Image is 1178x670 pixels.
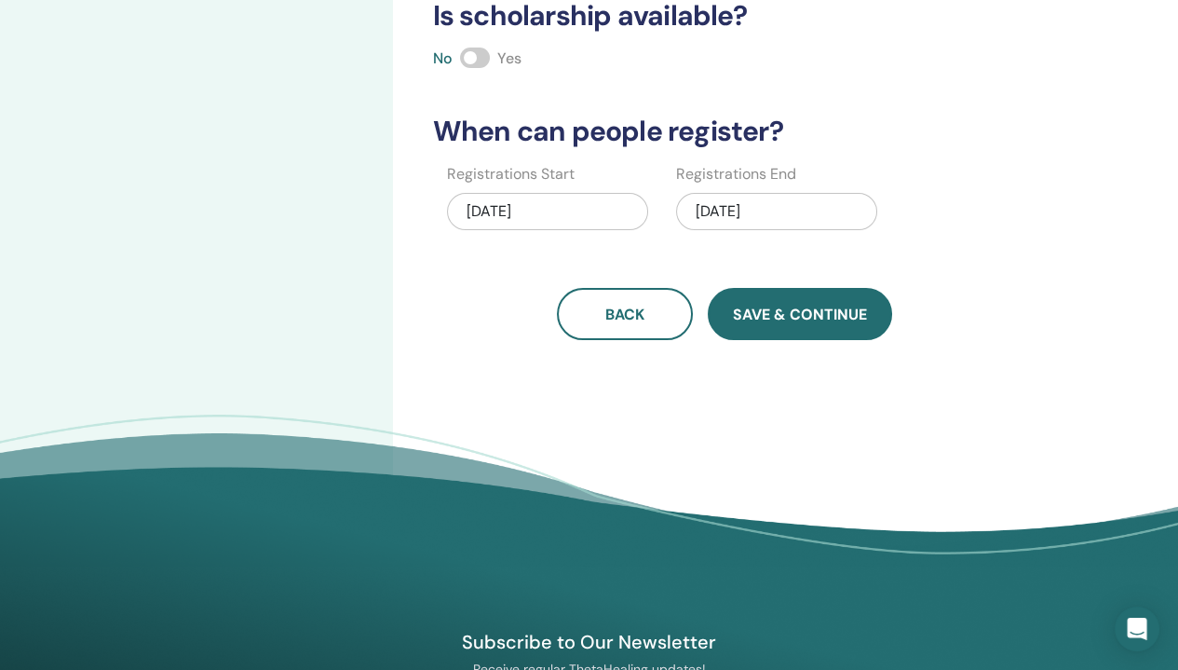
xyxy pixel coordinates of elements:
h4: Subscribe to Our Newsletter [374,630,805,654]
span: Yes [497,48,521,68]
div: [DATE] [447,193,648,230]
div: Open Intercom Messenger [1115,607,1159,651]
span: Save & Continue [733,305,867,324]
button: Save & Continue [708,288,892,340]
span: Back [605,305,644,324]
div: [DATE] [676,193,877,230]
h3: When can people register? [422,115,1028,148]
button: Back [557,288,693,340]
label: Registrations End [676,163,796,185]
label: Registrations Start [447,163,575,185]
span: No [433,48,453,68]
